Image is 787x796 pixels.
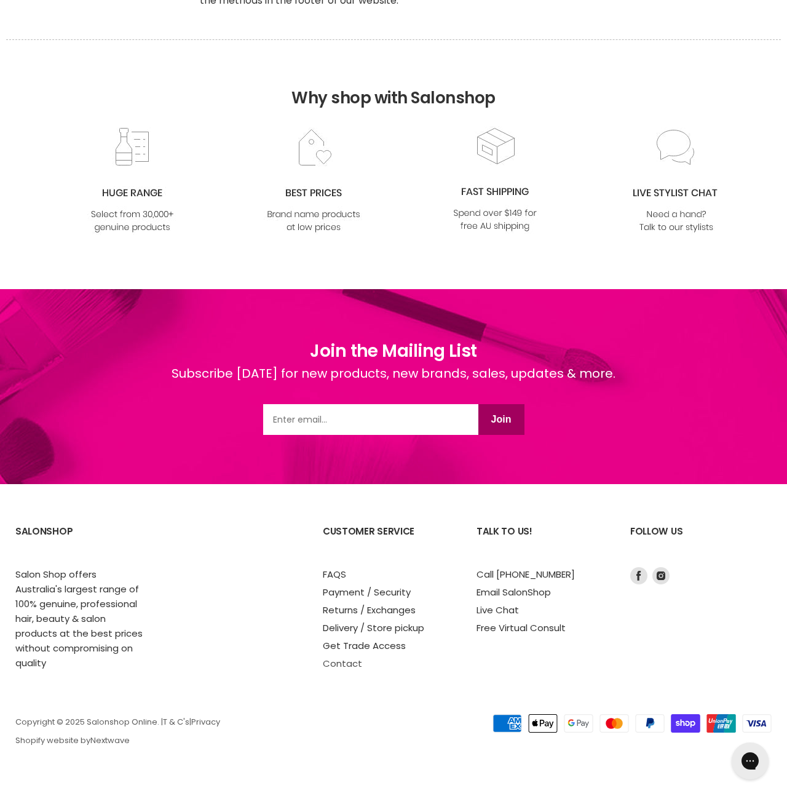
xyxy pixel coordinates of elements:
[172,364,615,404] div: Subscribe [DATE] for new products, new brands, sales, updates & more.
[477,568,575,581] a: Call [PHONE_NUMBER]
[630,516,772,567] h2: Follow us
[15,718,462,746] p: Copyright © 2025 Salonshop Online. | | Shopify website by
[263,404,478,435] input: Email
[323,621,424,634] a: Delivery / Store pickup
[323,639,406,652] a: Get Trade Access
[15,567,144,671] p: Salon Shop offers Australia's largest range of 100% genuine, professional hair, beauty & salon pr...
[191,716,220,728] a: Privacy
[477,586,551,599] a: Email SalonShop
[445,126,545,234] img: fast.jpg
[477,621,566,634] a: Free Virtual Consult
[15,516,144,567] h2: SalonShop
[82,127,182,235] img: range2_8cf790d4-220e-469f-917d-a18fed3854b6.jpg
[323,568,346,581] a: FAQS
[323,586,411,599] a: Payment / Security
[323,603,416,616] a: Returns / Exchanges
[478,404,524,435] button: Join
[627,127,726,235] img: chat_c0a1c8f7-3133-4fc6-855f-7264552747f6.jpg
[6,39,781,126] h2: Why shop with Salonshop
[172,338,615,364] h1: Join the Mailing List
[323,657,362,670] a: Contact
[726,738,775,784] iframe: Gorgias live chat messenger
[477,516,606,567] h2: Talk to us!
[323,516,452,567] h2: Customer Service
[477,603,519,616] a: Live Chat
[90,734,130,746] a: Nextwave
[163,716,189,728] a: T & C's
[264,127,363,235] img: prices.jpg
